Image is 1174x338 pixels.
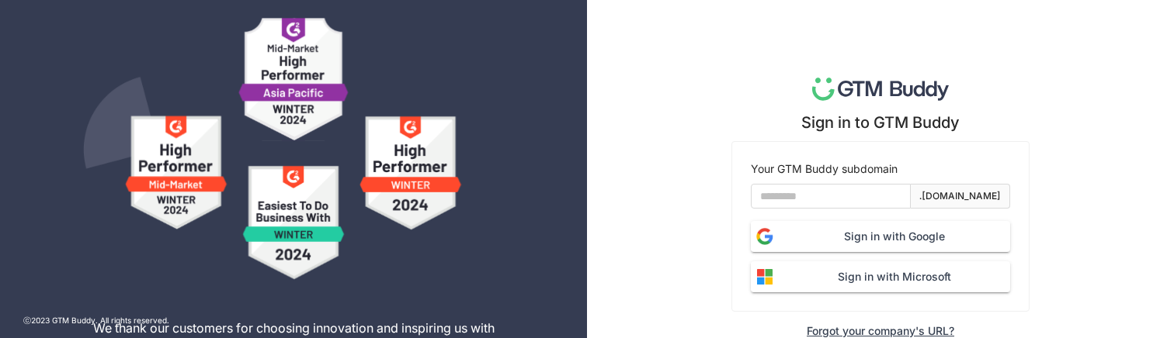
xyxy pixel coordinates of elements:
[751,261,1010,292] button: Sign in with Microsoft
[812,78,950,101] img: logo
[807,324,954,337] div: Forgot your company's URL?
[919,189,1001,204] div: .[DOMAIN_NAME]
[751,221,1010,252] button: Sign in with Google
[801,113,960,132] div: Sign in to GTM Buddy
[751,160,1010,178] div: Your GTM Buddy subdomain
